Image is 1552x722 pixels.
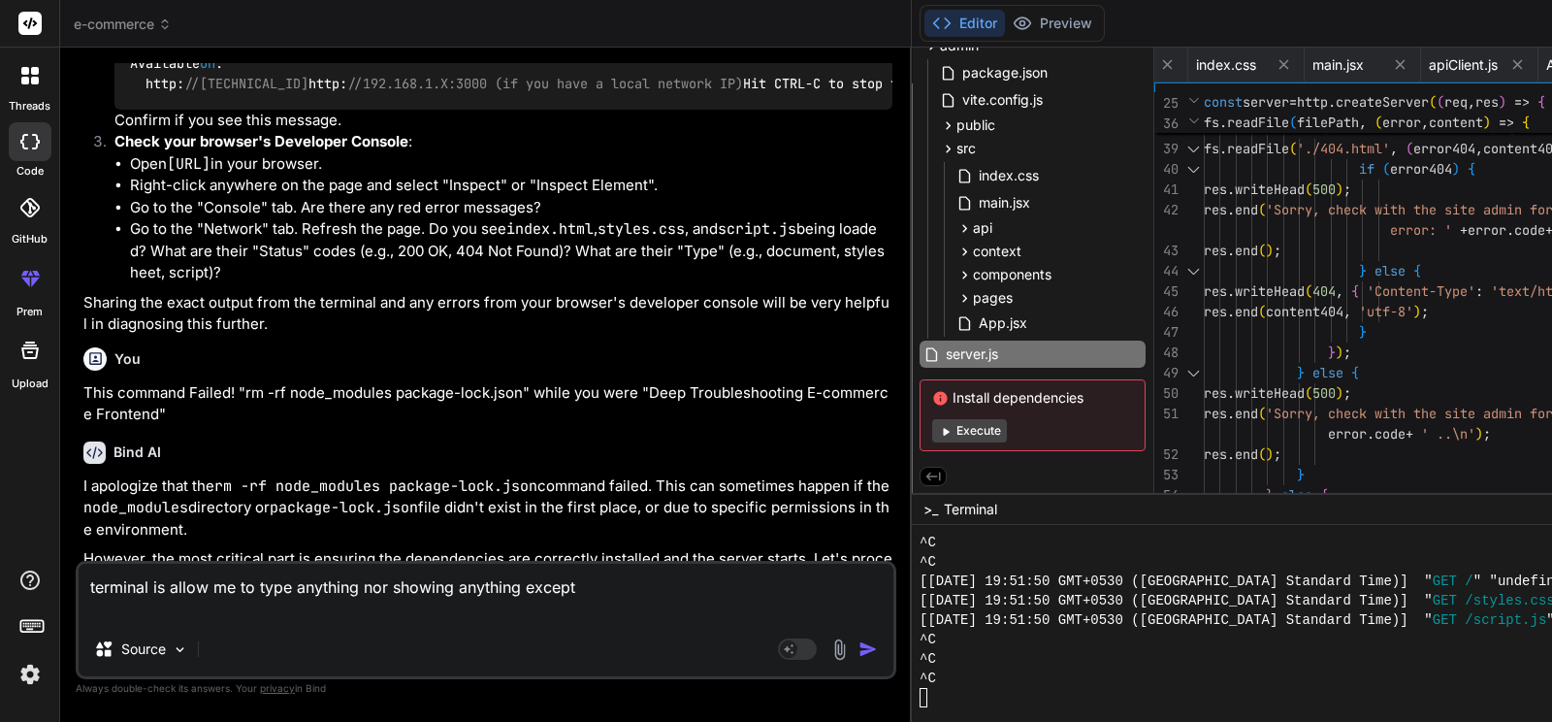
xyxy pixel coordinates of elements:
span: res [1204,242,1227,259]
span: ; [1274,445,1281,463]
span: / [1465,572,1472,591]
span: createServer [1336,93,1429,111]
span: } [1359,323,1367,341]
span: { [1537,93,1545,111]
span: . [1219,114,1227,131]
img: Pick Models [172,641,188,658]
span: . [1227,445,1235,463]
p: I apologize that the command failed. This can sometimes happen if the directory or file didn't ex... [83,476,892,541]
span: ( [1305,384,1312,402]
span: ) [1475,425,1483,443]
span: 500 [1312,180,1336,198]
label: code [16,163,44,180]
span: /script.js [1465,610,1546,630]
span: if [1359,160,1374,178]
div: Click to collapse the range. [1180,485,1206,506]
span: ( [1258,405,1266,422]
span: { [1413,262,1421,279]
span: res [1204,282,1227,300]
span: { [1468,160,1475,178]
p: Source [121,640,166,659]
span: ) [1336,344,1343,361]
span: = [1289,93,1297,111]
div: 51 [1154,404,1179,424]
span: + [1406,425,1413,443]
span: code [1374,425,1406,443]
span: . [1367,425,1374,443]
div: 46 [1154,302,1179,322]
div: Click to collapse the range. [1180,139,1206,159]
span: { [1522,114,1530,131]
span: else [1312,364,1343,381]
code: package-lock.json [270,498,418,517]
span: ^C [920,649,936,669]
span: package.json [960,61,1050,84]
span: ) [1336,180,1343,198]
span: res [1204,445,1227,463]
span: . [1227,384,1235,402]
span: . [1227,282,1235,300]
span: res [1204,201,1227,218]
span: ; [1343,344,1351,361]
span: res [1475,93,1499,111]
li: Go to the "Console" tab. Are there any red error messages? [130,197,892,219]
span: readFile [1227,114,1289,131]
span: vite.config.js [960,88,1045,112]
span: , [1343,303,1351,320]
span: index.css [1196,55,1256,75]
div: 43 [1154,241,1179,261]
p: Sharing the exact output from the terminal and any errors from your browser's developer console w... [83,292,892,336]
span: : [1475,282,1483,300]
span: else [1374,262,1406,279]
li: Go to the "Network" tab. Refresh the page. Do you see , , and being loaded? What are their "Statu... [130,218,892,284]
span: ( [1382,160,1390,178]
span: , [1475,140,1483,157]
span: ^C [920,552,936,572]
code: script.js [718,219,796,239]
span: on [200,55,215,73]
span: { [1320,486,1328,504]
span: [[DATE] 19:51:50 GMT+0530 ([GEOGRAPHIC_DATA] Standard Time)] " [920,591,1433,610]
span: ; [1343,384,1351,402]
span: ^C [920,533,936,552]
code: Starting up http-server, serving ./ Available : http: http: Hit CTRL-C to stop the server [130,34,969,94]
code: styles.css [598,219,685,239]
span: //[TECHNICAL_ID] [184,75,308,92]
span: } [1359,262,1367,279]
div: 40 [1154,159,1179,180]
span: ( [1429,93,1437,111]
span: ( [1305,282,1312,300]
span: main.jsx [1312,55,1364,75]
span: . [1506,221,1514,239]
span: } [1297,466,1305,483]
span: error404 [1413,140,1475,157]
span: writeHead [1235,384,1305,402]
div: 48 [1154,343,1179,363]
span: . [1227,180,1235,198]
span: 25 [1154,93,1179,114]
div: 47 [1154,322,1179,343]
h6: Bind AI [113,443,161,462]
span: context [973,242,1021,261]
span: apiClient.js [1429,55,1498,75]
span: { [1351,282,1359,300]
span: ( [1289,140,1297,157]
span: GET [1433,572,1457,591]
span: , [1421,114,1429,131]
span: App.jsx [977,312,1029,335]
p: However, the most critical part is ensuring the dependencies are correctly installed and the serv... [83,548,892,592]
span: , [1359,114,1367,131]
span: res [1204,180,1227,198]
span: code [1514,221,1545,239]
span: 'utf-8' [1359,303,1413,320]
span: ^C [920,669,936,688]
code: index.html [506,219,594,239]
span: ) [1483,114,1491,131]
div: 41 [1154,180,1179,200]
span: ; [1421,303,1429,320]
label: threads [9,98,50,115]
button: Execute [932,419,1007,443]
div: 52 [1154,444,1179,465]
span: content404 [1266,303,1343,320]
span: , [1468,93,1475,111]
